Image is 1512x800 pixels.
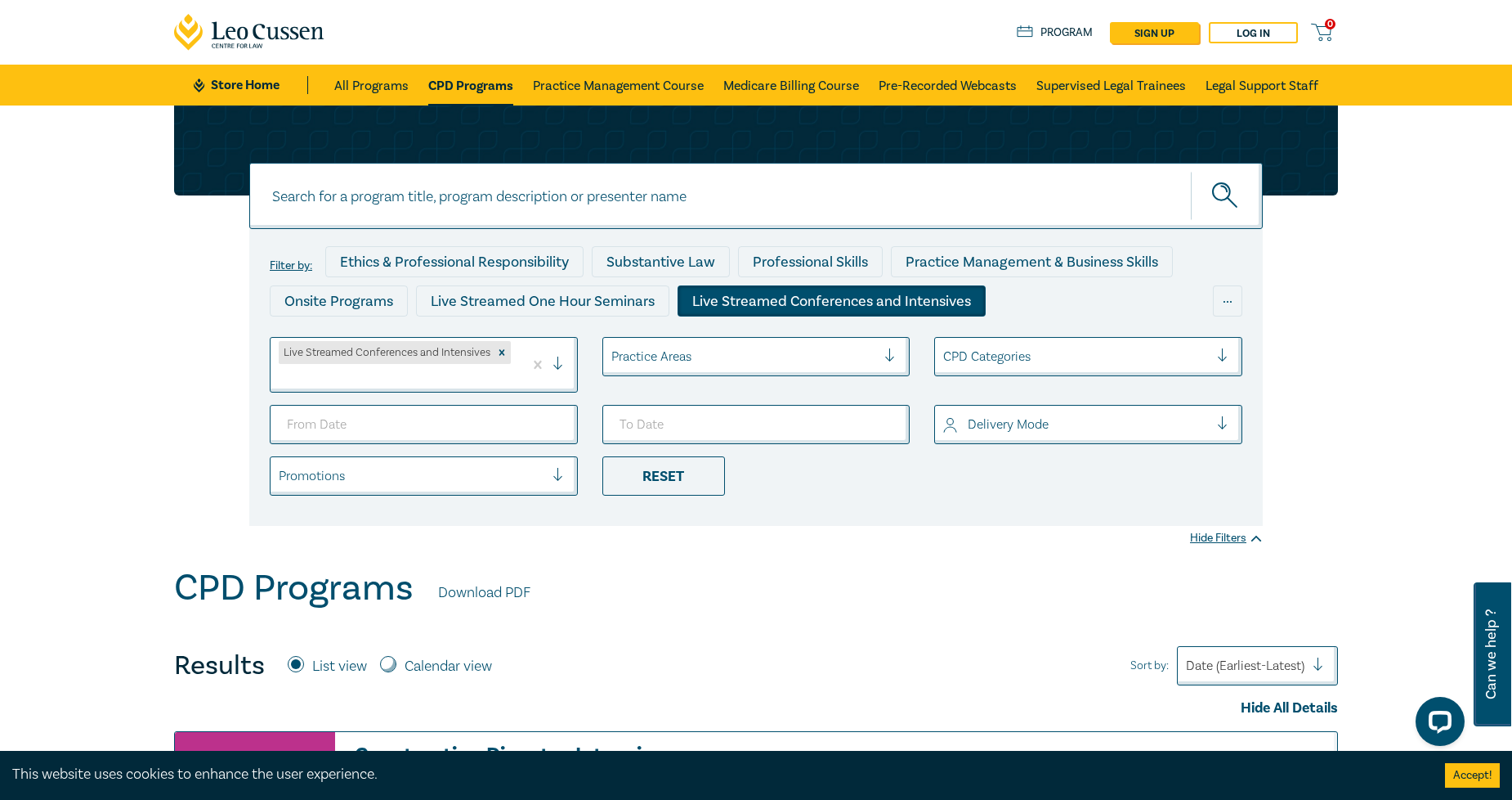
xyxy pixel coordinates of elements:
[1036,65,1186,106] a: Supervised Legal Trainees
[733,325,912,356] div: 10 CPD Point Packages
[533,65,704,106] a: Practice Management Course
[174,567,414,609] h1: CPD Programs
[270,405,578,444] input: From Date
[1220,744,1320,782] h3: $ 435.00
[1209,22,1298,43] a: Log in
[943,348,946,366] input: select
[1325,19,1335,29] span: 0
[723,65,859,106] a: Medicare Billing Course
[174,649,265,682] h4: Results
[611,348,615,366] input: select
[592,246,730,277] div: Substantive Law
[537,325,725,356] div: Pre-Recorded Webcasts
[920,325,1071,356] div: National Programs
[325,246,584,277] div: Ethics & Professional Responsibility
[1110,22,1199,43] a: sign up
[738,246,883,277] div: Professional Skills
[1190,530,1263,546] div: Hide Filters
[428,65,513,106] a: CPD Programs
[279,369,282,387] input: select
[678,285,986,317] div: Live Streamed Conferences and Intensives
[891,246,1173,277] div: Practice Management & Business Skills
[1213,285,1242,317] div: ...
[12,764,1420,785] div: This website uses cookies to enhance the user experience.
[678,749,749,766] span: CPD Points 3
[270,325,529,356] div: Live Streamed Practical Workshops
[334,65,409,106] a: All Programs
[416,285,669,317] div: Live Streamed One Hour Seminars
[1130,657,1169,675] span: Sort by:
[279,341,493,364] div: Live Streamed Conferences and Intensives
[1445,763,1500,788] button: Accept cookies
[174,698,1338,719] div: Hide All Details
[602,405,910,444] input: To Date
[438,582,530,604] a: Download PDF
[1483,592,1499,717] span: Can we help ?
[279,467,282,485] input: select
[1206,65,1318,106] a: Legal Support Staff
[943,416,946,434] input: select
[194,76,307,94] a: Store Home
[270,285,408,317] div: Onsite Programs
[249,163,1263,229] input: Search for a program title, program description or presenter name
[405,656,492,677] label: Calendar view
[355,744,1027,769] a: Construction Disputes Intensive CPD Points3
[270,259,312,272] label: Filter by:
[493,341,511,364] div: Remove Live Streamed Conferences and Intensives
[355,744,1027,769] h3: Construction Disputes Intensive
[1017,24,1093,42] a: Program
[187,749,228,779] h3: CPD
[879,65,1017,106] a: Pre-Recorded Webcasts
[1186,657,1189,675] input: Sort by
[1402,690,1471,759] iframe: LiveChat chat widget
[312,656,367,677] label: List view
[602,456,725,496] div: Reset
